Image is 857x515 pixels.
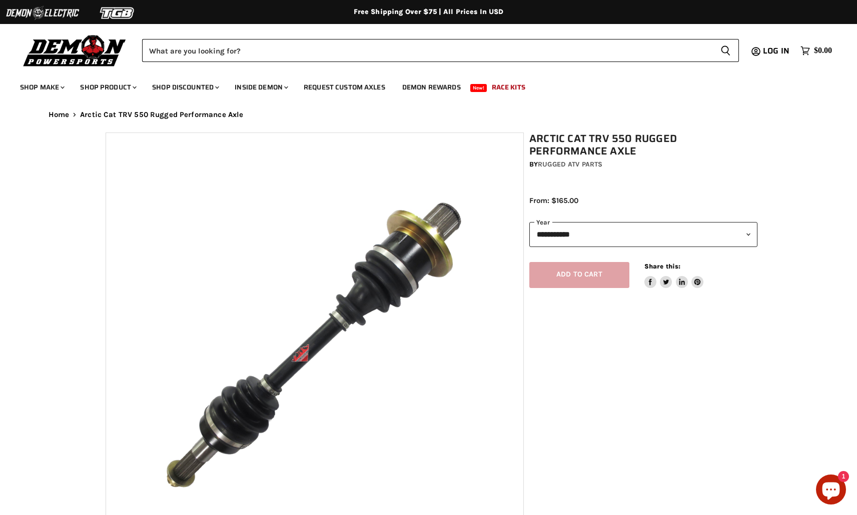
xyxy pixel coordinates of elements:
[5,3,80,22] img: Demon Electric Logo 2
[227,77,294,97] a: Inside Demon
[813,474,849,507] inbox-online-store-chat: Shopify online store chat
[529,222,757,246] select: year
[529,196,578,205] span: From: $165.00
[484,77,533,97] a: Race Kits
[29,110,829,119] nav: Breadcrumbs
[80,110,243,119] span: Arctic Cat TRV 550 Rugged Performance Axle
[145,77,225,97] a: Shop Discounted
[80,3,155,22] img: TGB Logo 2
[712,39,739,62] button: Search
[470,84,487,92] span: New!
[73,77,143,97] a: Shop Product
[795,43,837,58] a: $0.00
[29,7,829,16] div: Free Shipping Over $75 | All Prices In USD
[763,44,789,57] span: Log in
[395,77,468,97] a: Demon Rewards
[13,77,71,97] a: Shop Make
[142,39,739,62] form: Product
[758,46,795,55] a: Log in
[20,32,130,68] img: Demon Powersports
[644,262,680,270] span: Share this:
[529,132,757,157] h1: Arctic Cat TRV 550 Rugged Performance Axle
[49,110,70,119] a: Home
[529,159,757,170] div: by
[142,39,712,62] input: Search
[644,262,704,288] aside: Share this:
[538,160,602,168] a: Rugged ATV Parts
[814,46,832,55] span: $0.00
[13,73,829,97] ul: Main menu
[296,77,393,97] a: Request Custom Axles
